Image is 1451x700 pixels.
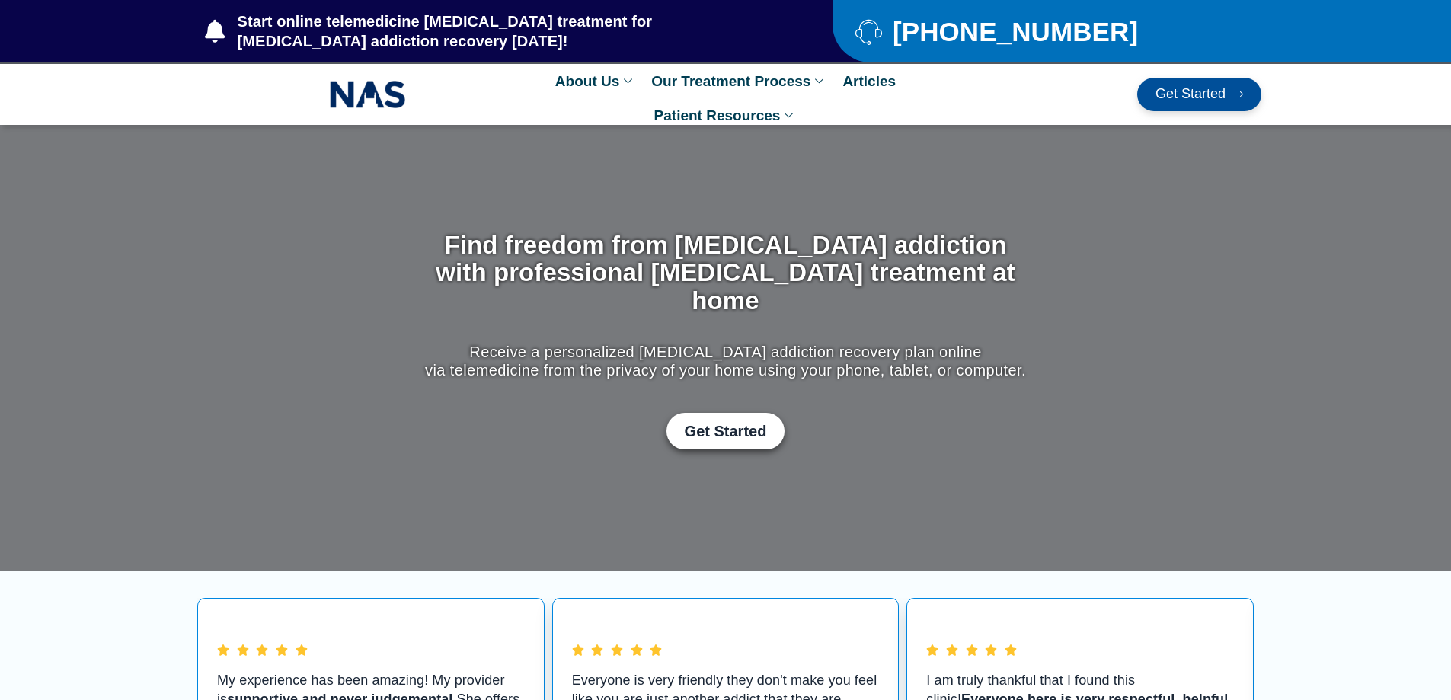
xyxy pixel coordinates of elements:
h1: Find freedom from [MEDICAL_DATA] addiction with professional [MEDICAL_DATA] treatment at home [421,232,1030,315]
a: Get Started [666,413,785,449]
a: [PHONE_NUMBER] [855,18,1223,45]
span: Get Started [685,422,767,440]
span: Get Started [1155,87,1226,102]
a: Start online telemedicine [MEDICAL_DATA] treatment for [MEDICAL_DATA] addiction recovery [DATE]! [205,11,772,51]
a: About Us [548,64,644,98]
span: [PHONE_NUMBER] [889,22,1138,41]
a: Articles [835,64,903,98]
a: Get Started [1137,78,1261,111]
div: Get Started with Suboxone Treatment by filling-out this new patient packet form [421,413,1030,449]
span: Start online telemedicine [MEDICAL_DATA] treatment for [MEDICAL_DATA] addiction recovery [DATE]! [234,11,772,51]
img: NAS_email_signature-removebg-preview.png [330,77,406,112]
a: Patient Resources [647,98,805,133]
p: Receive a personalized [MEDICAL_DATA] addiction recovery plan online via telemedicine from the pr... [421,343,1030,379]
a: Our Treatment Process [644,64,835,98]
